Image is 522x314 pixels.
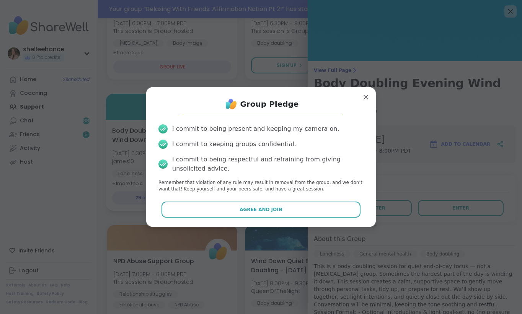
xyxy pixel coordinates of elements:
[172,155,364,173] div: I commit to being respectful and refraining from giving unsolicited advice.
[172,140,296,149] div: I commit to keeping groups confidential.
[158,179,364,192] p: Remember that violation of any rule may result in removal from the group, and we don’t want that!...
[223,96,239,112] img: ShareWell Logo
[161,202,361,218] button: Agree and Join
[172,124,339,133] div: I commit to being present and keeping my camera on.
[240,99,299,109] h1: Group Pledge
[240,206,282,213] span: Agree and Join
